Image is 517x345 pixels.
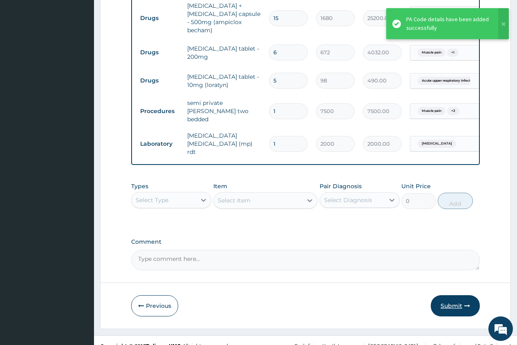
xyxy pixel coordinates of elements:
[183,40,265,65] td: [MEDICAL_DATA] tablet - 200mg
[136,104,183,119] td: Procedures
[418,77,477,85] span: Acute upper respiratory infect...
[183,95,265,127] td: semi private [PERSON_NAME] two bedded
[136,73,183,88] td: Drugs
[136,196,168,204] div: Select Type
[401,182,431,190] label: Unit Price
[431,295,480,316] button: Submit
[15,41,33,61] img: d_794563401_company_1708531726252_794563401
[418,140,456,148] span: [MEDICAL_DATA]
[43,46,137,56] div: Chat with us now
[324,196,372,204] div: Select Diagnosis
[183,69,265,93] td: [MEDICAL_DATA] tablet - 10mg (loratyn)
[136,136,183,151] td: Laboratory
[47,103,113,185] span: We're online!
[418,49,445,57] span: Muscle pain
[136,11,183,26] td: Drugs
[131,295,178,316] button: Previous
[320,182,362,190] label: Pair Diagnosis
[438,193,472,209] button: Add
[447,49,459,57] span: + 1
[183,127,265,160] td: [MEDICAL_DATA] [MEDICAL_DATA] (mp) rdt
[134,4,154,24] div: Minimize live chat window
[136,45,183,60] td: Drugs
[131,238,480,245] label: Comment
[406,15,490,32] div: PA Code details have been added successfully
[131,183,148,190] label: Types
[418,107,445,115] span: Muscle pain
[447,107,459,115] span: + 2
[4,223,156,252] textarea: Type your message and hit 'Enter'
[213,182,227,190] label: Item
